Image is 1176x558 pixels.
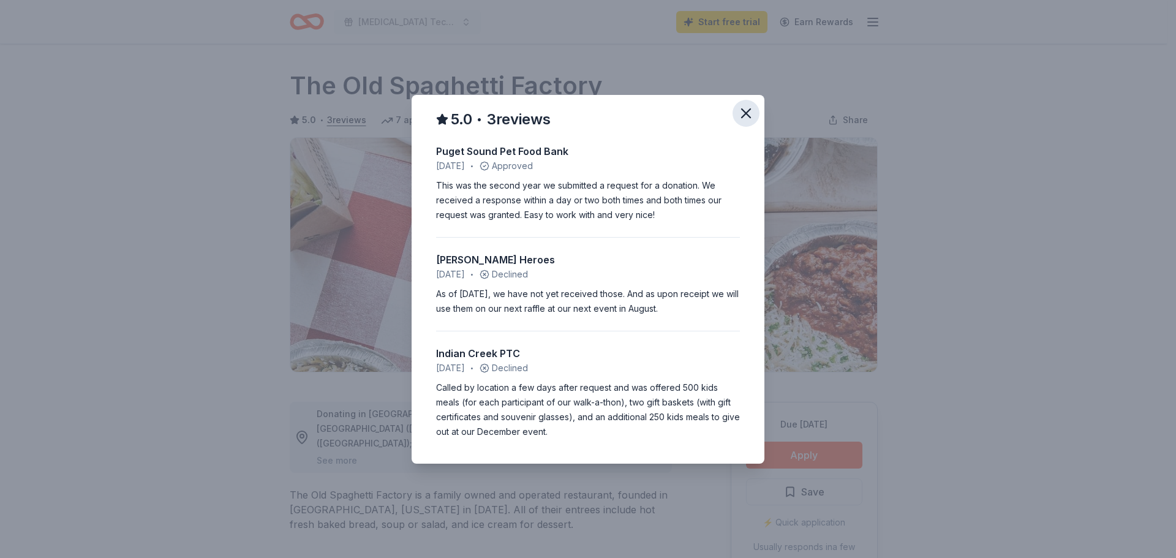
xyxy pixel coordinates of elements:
[436,267,740,282] div: Declined
[477,113,483,126] span: •
[436,287,740,316] div: As of [DATE], we have not yet received those. And as upon receipt we will use them on our next ra...
[470,270,473,279] span: •
[436,346,740,361] div: Indian Creek PTC
[436,252,740,267] div: [PERSON_NAME] Heroes
[470,363,473,373] span: •
[436,144,740,159] div: Puget Sound Pet Food Bank
[436,159,465,173] span: [DATE]
[436,267,465,282] span: [DATE]
[436,380,740,439] div: Called by location a few days after request and was offered 500 kids meals (for each participant ...
[436,361,740,375] div: Declined
[436,159,740,173] div: Approved
[436,178,740,222] div: This was the second year we submitted a request for a donation. We received a response within a d...
[470,161,473,171] span: •
[487,110,551,129] span: 3 reviews
[436,361,465,375] span: [DATE]
[451,110,472,129] span: 5.0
